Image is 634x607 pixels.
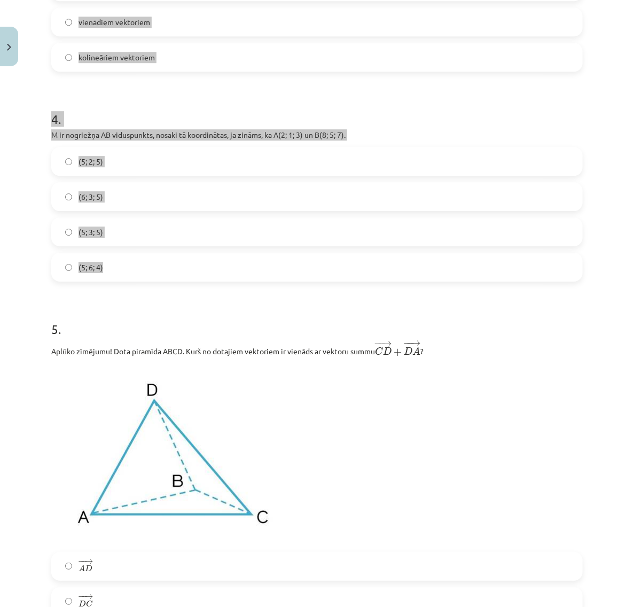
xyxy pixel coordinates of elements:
[381,340,392,346] span: →
[65,158,72,165] input: (5; 2; 5)
[79,262,103,273] span: (5; 6; 4)
[65,54,72,61] input: kolineāriem vektoriem
[406,340,408,346] span: −
[374,340,382,346] span: −
[78,595,85,600] span: −
[378,340,379,346] span: −
[79,156,103,167] span: (5; 2; 5)
[79,565,85,572] span: A
[65,19,72,26] input: vienādiem vektoriem
[65,264,72,271] input: (5; 6; 4)
[79,600,86,607] span: D
[78,559,85,564] span: −
[51,129,583,141] p: M ir nogriežņa AB viduspunkts, nosaki tā koordinātas, ja zināms, ka A(2; 1; 3) un B(8; 5; 7).
[79,227,103,238] span: (5; 3; 5)
[410,340,421,346] span: →
[65,193,72,200] input: (6; 3; 5)
[84,559,93,564] span: →
[81,595,83,600] span: −
[394,348,402,356] span: +
[51,339,583,357] p: Aplūko zīmējumu! Dota piramīda ABCD. Kurš no dotajiem vektoriem ir vienāds ar vektoru summu ?
[413,347,421,355] span: A
[84,595,93,600] span: →
[65,229,72,236] input: (5; 3; 5)
[403,340,411,346] span: −
[51,93,583,126] h1: 4 .
[375,347,383,355] span: C
[81,559,83,564] span: −
[51,303,583,336] h1: 5 .
[79,191,103,203] span: (6; 3; 5)
[85,565,92,572] span: D
[86,600,93,607] span: C
[79,52,155,63] span: kolineāriem vektoriem
[404,347,413,355] span: D
[79,17,150,28] span: vienādiem vektoriem
[7,44,11,51] img: icon-close-lesson-0947bae3869378f0d4975bcd49f059093ad1ed9edebbc8119c70593378902aed.svg
[383,347,392,355] span: D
